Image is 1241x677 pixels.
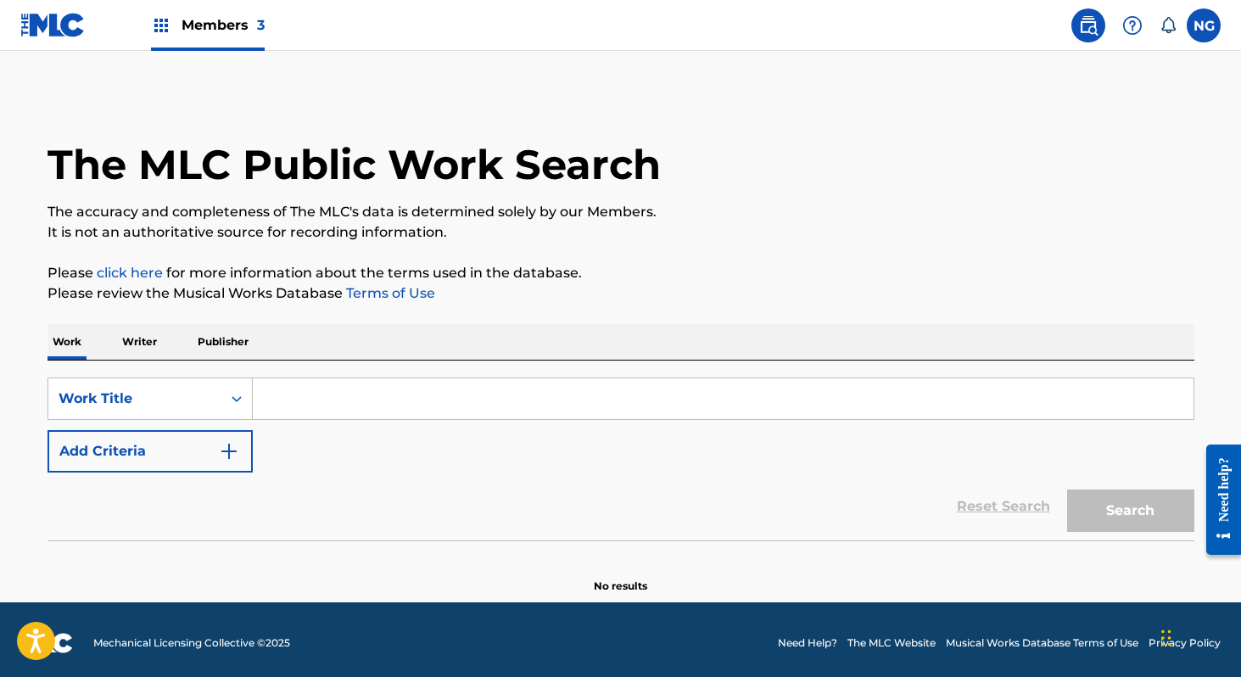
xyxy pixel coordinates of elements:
[343,285,435,301] a: Terms of Use
[1071,8,1105,42] a: Public Search
[48,202,1194,222] p: The accuracy and completeness of The MLC's data is determined solely by our Members.
[847,635,936,651] a: The MLC Website
[1193,432,1241,568] iframe: Resource Center
[59,389,211,409] div: Work Title
[1115,8,1149,42] div: Help
[1160,17,1177,34] div: Notifications
[117,324,162,360] p: Writer
[1156,596,1241,677] div: Widget de chat
[20,13,86,37] img: MLC Logo
[1078,15,1098,36] img: search
[1161,613,1171,663] div: Arrastrar
[778,635,837,651] a: Need Help?
[48,139,661,190] h1: The MLC Public Work Search
[182,15,265,35] span: Members
[1122,15,1143,36] img: help
[594,558,647,594] p: No results
[946,635,1138,651] a: Musical Works Database Terms of Use
[48,263,1194,283] p: Please for more information about the terms used in the database.
[151,15,171,36] img: Top Rightsholders
[219,441,239,462] img: 9d2ae6d4665cec9f34b9.svg
[97,265,163,281] a: click here
[48,430,253,473] button: Add Criteria
[48,222,1194,243] p: It is not an authoritative source for recording information.
[1156,596,1241,677] iframe: Chat Widget
[1187,8,1221,42] div: User Menu
[48,378,1194,540] form: Search Form
[48,324,87,360] p: Work
[257,17,265,33] span: 3
[1149,635,1221,651] a: Privacy Policy
[93,635,290,651] span: Mechanical Licensing Collective © 2025
[48,283,1194,304] p: Please review the Musical Works Database
[193,324,254,360] p: Publisher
